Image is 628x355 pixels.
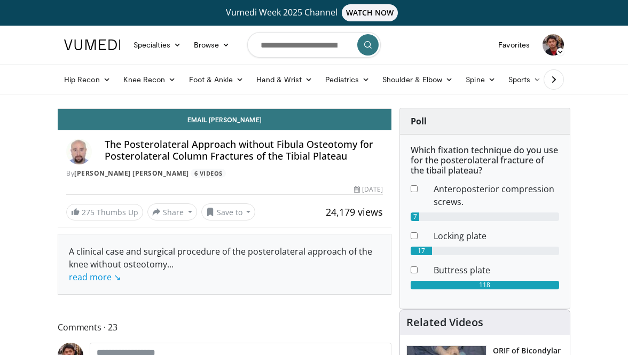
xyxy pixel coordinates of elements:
[117,69,183,90] a: Knee Recon
[426,183,567,208] dd: Anteroposterior compression screws.
[411,145,559,176] h6: Which fixation technique do you use for the posterolateral fracture of the tibail plateau?
[459,69,501,90] a: Spine
[58,69,117,90] a: Hip Recon
[492,34,536,56] a: Favorites
[319,69,376,90] a: Pediatrics
[502,69,548,90] a: Sports
[147,203,197,220] button: Share
[66,204,143,220] a: 275 Thumbs Up
[187,34,237,56] a: Browse
[66,169,383,178] div: By
[74,169,189,178] a: [PERSON_NAME] [PERSON_NAME]
[426,230,567,242] dd: Locking plate
[58,4,570,21] a: Vumedi Week 2025 ChannelWATCH NOW
[411,247,432,255] div: 17
[66,139,92,164] img: Avatar
[201,203,256,220] button: Save to
[247,32,381,58] input: Search topics, interventions
[406,316,483,329] h4: Related Videos
[127,34,187,56] a: Specialties
[354,185,383,194] div: [DATE]
[326,206,383,218] span: 24,179 views
[64,40,121,50] img: VuMedi Logo
[69,245,380,283] div: A clinical case and surgical procedure of the posterolateral approach of the knee without osteotomy
[250,69,319,90] a: Hand & Wrist
[69,271,121,283] a: read more ↘
[426,264,567,277] dd: Buttress plate
[411,212,419,221] div: 7
[183,69,250,90] a: Foot & Ankle
[411,115,427,127] strong: Poll
[58,320,391,334] span: Comments 23
[58,109,391,130] a: Email [PERSON_NAME]
[191,169,226,178] a: 6 Videos
[342,4,398,21] span: WATCH NOW
[82,207,95,217] span: 275
[105,139,383,162] h4: The Posterolateral Approach without Fibula Osteotomy for Posterolateral Column Fractures of the T...
[376,69,459,90] a: Shoulder & Elbow
[543,34,564,56] img: Avatar
[411,281,559,289] div: 118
